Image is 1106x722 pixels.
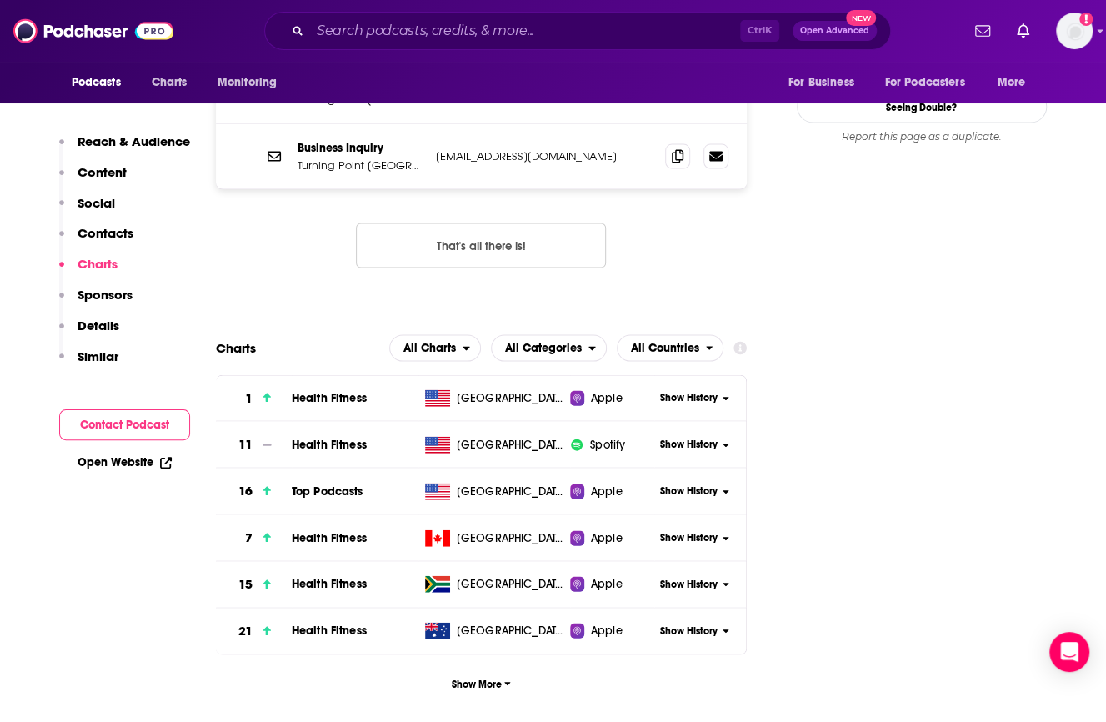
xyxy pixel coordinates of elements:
[218,71,277,94] span: Monitoring
[1056,13,1093,49] img: User Profile
[216,340,256,356] h2: Charts
[292,577,367,591] a: Health Fitness
[216,469,292,514] a: 16
[846,10,876,26] span: New
[457,437,565,454] span: United States
[152,71,188,94] span: Charts
[292,624,367,638] a: Health Fitness
[13,15,173,47] img: Podchaser - Follow, Share and Rate Podcasts
[238,622,253,641] h3: 21
[654,438,734,452] button: Show History
[777,67,875,98] button: open menu
[570,390,654,407] a: Apple
[59,348,118,379] button: Similar
[418,623,570,639] a: [GEOGRAPHIC_DATA]
[78,133,190,149] p: Reach & Audience
[660,578,718,592] span: Show History
[59,409,190,440] button: Contact Podcast
[570,439,583,452] img: iconImage
[292,484,363,499] a: Top Podcasts
[1010,17,1036,45] a: Show notifications dropdown
[1056,13,1093,49] button: Show profile menu
[418,576,570,593] a: [GEOGRAPHIC_DATA]
[660,484,718,499] span: Show History
[660,391,718,405] span: Show History
[292,531,367,545] a: Health Fitness
[654,578,734,592] button: Show History
[617,335,724,362] h2: Countries
[1049,632,1089,672] div: Open Intercom Messenger
[141,67,198,98] a: Charts
[264,12,891,50] div: Search podcasts, credits, & more...
[216,669,748,699] button: Show More
[59,256,118,287] button: Charts
[654,391,734,405] button: Show History
[797,91,1047,123] a: Seeing Double?
[505,343,582,354] span: All Categories
[78,256,118,272] p: Charts
[245,389,253,409] h3: 1
[78,287,133,303] p: Sponsors
[418,390,570,407] a: [GEOGRAPHIC_DATA]
[800,27,869,35] span: Open Advanced
[216,422,292,468] a: 11
[570,623,654,639] a: Apple
[591,576,623,593] span: Apple
[797,130,1047,143] div: Report this page as a duplicate.
[885,71,965,94] span: For Podcasters
[298,141,423,155] p: Business Inquiry
[59,195,115,226] button: Social
[389,335,481,362] h2: Platforms
[59,164,127,195] button: Content
[660,531,718,545] span: Show History
[874,67,989,98] button: open menu
[591,623,623,639] span: Apple
[403,343,456,354] span: All Charts
[590,437,625,454] span: Spotify
[457,484,565,500] span: United States
[570,530,654,547] a: Apple
[491,335,607,362] button: open menu
[216,515,292,561] a: 7
[968,17,997,45] a: Show notifications dropdown
[457,530,565,547] span: Canada
[59,133,190,164] button: Reach & Audience
[660,438,718,452] span: Show History
[491,335,607,362] h2: Categories
[206,67,298,98] button: open menu
[997,71,1025,94] span: More
[1079,13,1093,26] svg: Add a profile image
[60,67,143,98] button: open menu
[78,318,119,333] p: Details
[1056,13,1093,49] span: Logged in as evankrask
[457,576,565,593] span: South Africa
[292,391,367,405] a: Health Fitness
[570,437,654,454] a: iconImageSpotify
[298,158,423,173] p: Turning Point [GEOGRAPHIC_DATA]
[356,223,606,268] button: Nothing here.
[216,376,292,422] a: 1
[78,225,133,241] p: Contacts
[793,21,877,41] button: Open AdvancedNew
[292,438,367,452] span: Health Fitness
[59,318,119,348] button: Details
[631,343,699,354] span: All Countries
[591,484,623,500] span: Apple
[78,348,118,364] p: Similar
[740,20,779,42] span: Ctrl K
[418,484,570,500] a: [GEOGRAPHIC_DATA]
[654,484,734,499] button: Show History
[245,529,253,548] h3: 7
[59,287,133,318] button: Sponsors
[418,530,570,547] a: [GEOGRAPHIC_DATA]
[238,435,253,454] h3: 11
[238,575,253,594] h3: 15
[78,195,115,211] p: Social
[238,482,253,501] h3: 16
[78,164,127,180] p: Content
